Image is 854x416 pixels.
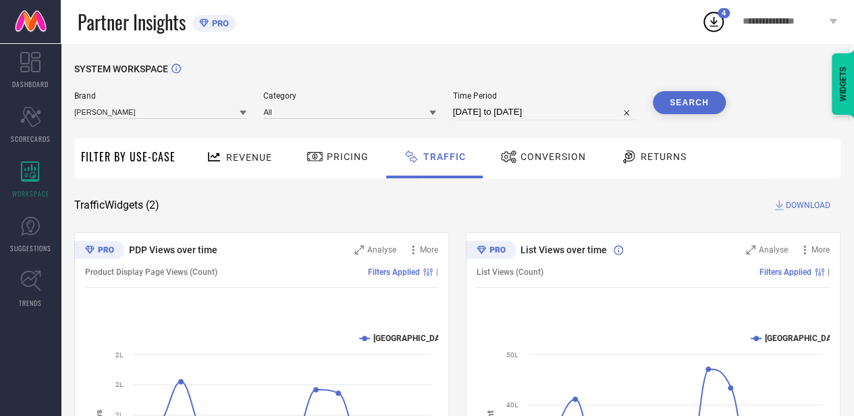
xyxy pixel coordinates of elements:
div: Premium [74,241,124,261]
span: Category [263,91,435,101]
input: Select time period [453,104,636,120]
span: 4 [722,9,726,18]
span: Analyse [759,245,788,255]
text: 50L [506,351,518,359]
svg: Zoom [354,245,364,255]
span: List Views (Count) [477,267,543,277]
span: Traffic [423,151,466,162]
span: Brand [74,91,246,101]
span: SCORECARDS [11,134,51,144]
span: Revenue [226,152,272,163]
span: Returns [641,151,687,162]
span: Pricing [327,151,369,162]
span: WORKSPACE [12,188,49,199]
span: Conversion [521,151,586,162]
text: 2L [115,381,124,388]
span: Filter By Use-Case [81,149,176,165]
text: [GEOGRAPHIC_DATA] [373,334,451,343]
span: SYSTEM WORKSPACE [74,63,168,74]
span: Traffic Widgets ( 2 ) [74,199,159,212]
span: Filters Applied [759,267,811,277]
span: Product Display Page Views (Count) [85,267,217,277]
div: Premium [466,241,516,261]
span: SUGGESTIONS [10,243,51,253]
span: Filters Applied [368,267,420,277]
span: Analyse [367,245,396,255]
button: Search [653,91,726,114]
span: Time Period [453,91,636,101]
span: DOWNLOAD [786,199,830,212]
text: 2L [115,351,124,359]
span: PRO [209,18,229,28]
svg: Zoom [746,245,755,255]
span: Partner Insights [78,8,186,36]
text: [GEOGRAPHIC_DATA] [765,334,843,343]
span: | [436,267,438,277]
span: More [420,245,438,255]
span: PDP Views over time [129,244,217,255]
text: 40L [506,401,518,409]
span: More [811,245,830,255]
div: Open download list [701,9,726,34]
span: TRENDS [19,298,42,308]
span: List Views over time [521,244,607,255]
span: DASHBOARD [12,79,49,89]
span: | [828,267,830,277]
